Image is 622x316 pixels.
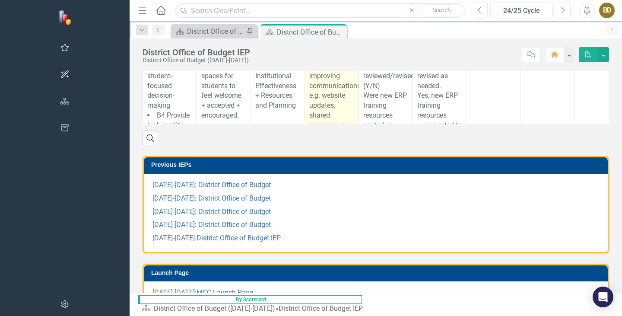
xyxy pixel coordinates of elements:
[197,288,253,297] a: MCC Launch Page
[152,232,599,243] p: [DATE]-[DATE]:
[147,111,190,149] span: B4 Provide high-quality programs and services
[142,304,366,314] div: »
[58,10,73,25] img: ClearPoint Strategy
[432,6,451,13] span: Search
[175,3,465,18] input: Search ClearPoint...
[138,295,362,304] span: By Scorecard
[151,162,603,168] h3: Previous IEPs
[279,304,363,313] div: District Office of Budget IEP
[151,270,603,276] h3: Launch Page
[152,194,271,202] a: [DATE]-[DATE]: District Office of Budget
[173,26,244,37] a: District Office of Budget IEP
[277,27,345,38] div: District Office of Budget IEP
[420,4,463,16] button: Search
[417,51,462,140] p: Yes, files on InfoEx were revised as needed. Yes, new ERP training resources were posted to InfoEx.
[154,304,275,313] a: District Office of Budget ([DATE]-[DATE])
[143,48,250,57] div: District Office of Budget IEP
[143,57,250,64] div: District Office of Budget ([DATE]-[DATE])
[201,52,241,119] span: Create innovative spaces for students to feel welcome + accepted + encouraged.
[599,3,615,18] button: BD
[593,287,613,307] div: Open Intercom Messenger
[152,181,271,189] a: [DATE]-[DATE]: District Office of Budget
[493,6,549,16] div: 24/25 Cycle
[363,51,408,150] p: Were files on InfoEx/SharePoint reviewed/revised? (Y/N) Were new ERP training resources posted on...
[197,234,281,242] a: District Office of Budget IEP
[187,26,244,37] div: District Office of Budget IEP
[152,288,599,300] p: [DATE]-[DATE]:
[152,220,271,229] a: [DATE]-[DATE]: District Office of Budget
[152,207,271,216] a: [DATE]-[DATE]: District Office of Budget
[490,3,552,18] button: 24/25 Cycle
